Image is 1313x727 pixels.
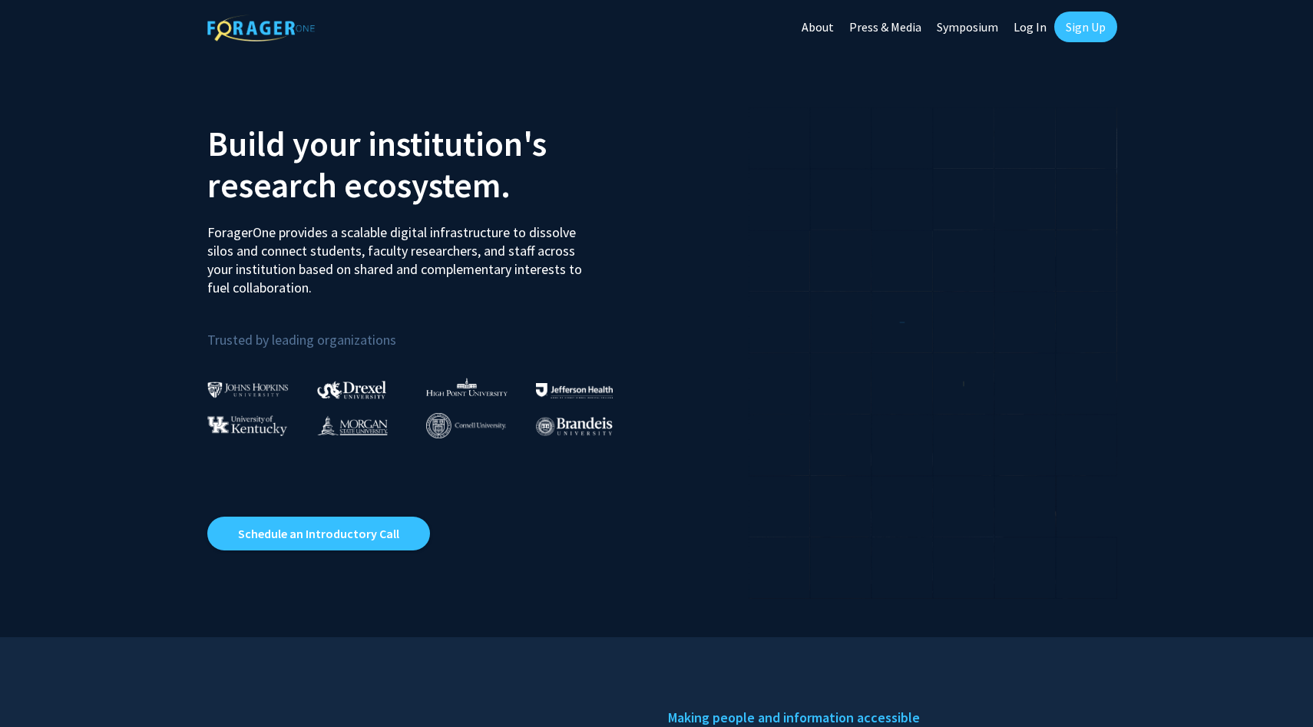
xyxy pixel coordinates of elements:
[536,417,613,436] img: Brandeis University
[207,123,645,206] h2: Build your institution's research ecosystem.
[426,413,506,438] img: Cornell University
[207,517,430,550] a: Opens in a new tab
[207,382,289,398] img: Johns Hopkins University
[207,415,287,436] img: University of Kentucky
[207,212,593,297] p: ForagerOne provides a scalable digital infrastructure to dissolve silos and connect students, fac...
[1054,12,1117,42] a: Sign Up
[536,383,613,398] img: Thomas Jefferson University
[207,15,315,41] img: ForagerOne Logo
[317,381,386,398] img: Drexel University
[426,378,508,396] img: High Point University
[317,415,388,435] img: Morgan State University
[207,309,645,352] p: Trusted by leading organizations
